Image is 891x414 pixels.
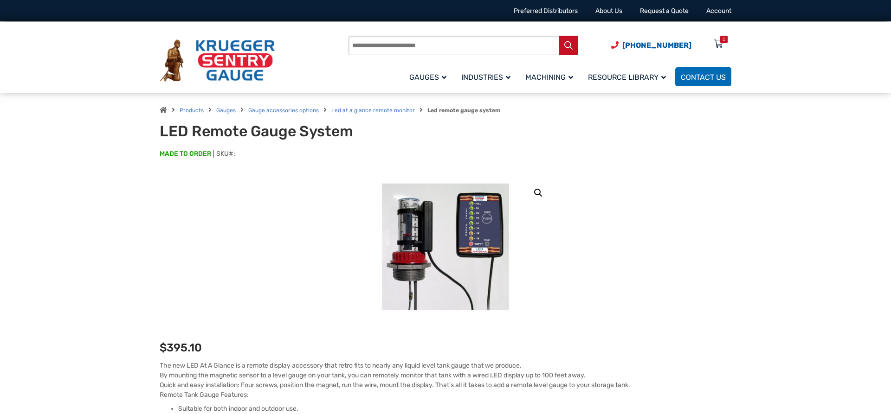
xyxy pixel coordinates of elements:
[404,66,456,88] a: Gauges
[248,107,319,114] a: Gauge accessories options
[160,341,167,354] span: $
[640,7,689,15] a: Request a Quote
[530,185,547,201] a: View full-screen image gallery
[427,107,500,114] strong: Led remote gauge system
[180,107,204,114] a: Products
[525,73,573,82] span: Machining
[178,404,731,414] li: Suitable for both indoor and outdoor use.
[582,66,675,88] a: Resource Library
[160,149,211,159] span: MADE TO ORDER
[160,341,202,354] bdi: 395.10
[723,36,725,43] div: 0
[520,66,582,88] a: Machining
[588,73,666,82] span: Resource Library
[622,41,691,50] span: [PHONE_NUMBER]
[675,67,731,86] a: Contact Us
[409,73,446,82] span: Gauges
[611,39,691,51] a: Phone Number (920) 434-8860
[213,150,235,158] span: SKU#:
[331,107,415,114] a: Led at a glance remote monitor
[514,7,578,15] a: Preferred Distributors
[160,39,275,82] img: Krueger Sentry Gauge
[595,7,622,15] a: About Us
[681,73,726,82] span: Contact Us
[160,122,388,140] h1: LED Remote Gauge System
[706,7,731,15] a: Account
[160,361,731,400] p: The new LED At A Glance is a remote display accessory that retro fits to nearly any liquid level ...
[216,107,236,114] a: Gauges
[456,66,520,88] a: Industries
[461,73,510,82] span: Industries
